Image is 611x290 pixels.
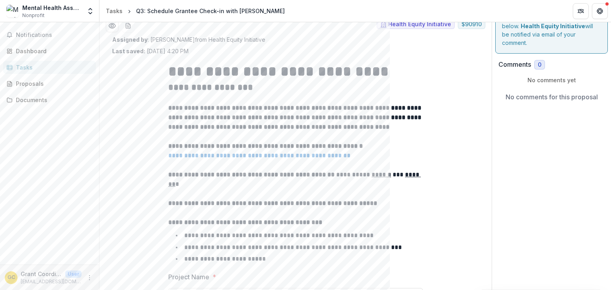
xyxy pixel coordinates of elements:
[85,3,96,19] button: Open entity switcher
[106,19,119,32] button: Preview 94b1a8de-7667-4e91-b8dc-2fe14380d445.pdf
[103,5,126,17] a: Tasks
[106,7,123,15] div: Tasks
[21,278,82,285] p: [EMAIL_ADDRESS][DOMAIN_NAME]
[498,76,605,84] p: No comments yet
[3,29,96,41] button: Notifications
[112,48,145,54] strong: Last saved:
[3,93,96,106] a: Documents
[112,35,479,44] p: : [PERSON_NAME] from Health Equity Initiative
[3,61,96,74] a: Tasks
[3,77,96,90] a: Proposals
[16,63,90,72] div: Tasks
[16,47,90,55] div: Dashboard
[136,7,285,15] div: Q3: Schedule Grantee Check-in with [PERSON_NAME]
[592,3,608,19] button: Get Help
[498,61,531,68] h2: Comments
[168,272,209,282] p: Project Name
[573,3,589,19] button: Partners
[388,21,451,28] span: Health Equity Initiative
[538,62,541,68] span: 0
[22,12,45,19] span: Nonprofit
[103,5,288,17] nav: breadcrumb
[461,21,482,28] span: $ 90910
[8,275,15,280] div: Grant Coordinator
[16,96,90,104] div: Documents
[65,271,82,278] p: User
[22,4,82,12] div: Mental Health Association in Tulsa dba Mental Health Association [US_STATE]
[521,23,585,29] strong: Health Equity Initiative
[6,5,19,17] img: Mental Health Association in Tulsa dba Mental Health Association Oklahoma
[122,19,134,32] button: download-word-button
[16,32,93,39] span: Notifications
[3,44,96,58] a: Dashboard
[16,79,90,88] div: Proposals
[112,47,189,55] p: [DATE] 4:20 PM
[21,270,62,278] p: Grant Coordinator
[85,273,94,282] button: More
[506,92,598,102] p: No comments for this proposal
[112,36,148,43] strong: Assigned by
